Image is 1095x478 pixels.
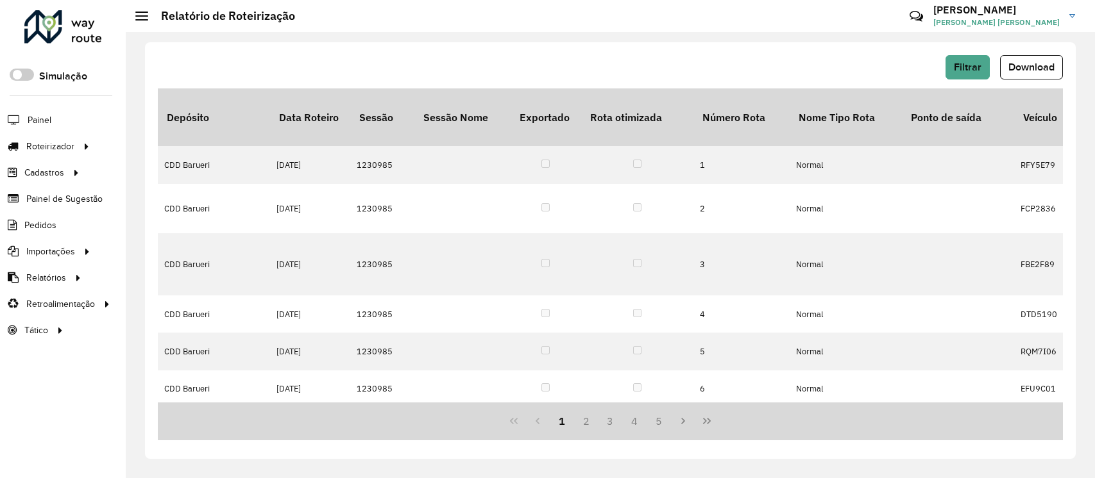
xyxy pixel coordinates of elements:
td: CDD Barueri [158,146,270,183]
td: EFU9C01 [1014,370,1078,408]
td: 2 [693,184,790,234]
td: RFY5E79 [1014,146,1078,183]
th: Rota otimizada [581,88,693,146]
th: Sessão [350,88,414,146]
td: CDD Barueri [158,295,270,333]
button: Filtrar [946,55,990,79]
span: Painel de Sugestão [26,192,103,206]
td: 5 [693,333,790,370]
td: Normal [790,146,902,183]
td: [DATE] [270,370,350,408]
td: CDD Barueri [158,370,270,408]
td: FCP2836 [1014,184,1078,234]
th: Sessão Nome [414,88,511,146]
span: Painel [28,113,51,127]
span: Roteirizador [26,140,74,153]
td: 4 [693,295,790,333]
td: [DATE] [270,295,350,333]
td: CDD Barueri [158,233,270,295]
td: Normal [790,295,902,333]
td: FBE2F89 [1014,233,1078,295]
td: 1230985 [350,233,414,295]
button: Last Page [695,409,719,433]
td: Normal [790,333,902,370]
td: 3 [693,233,790,295]
td: 1230985 [350,295,414,333]
td: Normal [790,370,902,408]
td: 1 [693,146,790,183]
span: Tático [24,324,48,337]
button: 4 [622,409,647,433]
span: Retroalimentação [26,297,95,311]
td: 1230985 [350,146,414,183]
th: Ponto de saída [902,88,1014,146]
span: Filtrar [954,62,981,72]
td: CDD Barueri [158,184,270,234]
th: Veículo [1014,88,1078,146]
span: [PERSON_NAME] [PERSON_NAME] [933,17,1060,28]
td: RQM7I06 [1014,333,1078,370]
span: Pedidos [24,218,56,232]
td: [DATE] [270,233,350,295]
td: CDD Barueri [158,333,270,370]
h2: Relatório de Roteirização [148,9,295,23]
td: DTD5190 [1014,295,1078,333]
td: [DATE] [270,184,350,234]
td: [DATE] [270,146,350,183]
th: Exportado [511,88,581,146]
a: Contato Rápido [903,3,930,30]
button: 1 [550,409,574,433]
span: Relatórios [26,271,66,284]
span: Importações [26,245,75,258]
label: Simulação [39,69,87,84]
td: 1230985 [350,184,414,234]
button: Download [1000,55,1063,79]
td: Normal [790,233,902,295]
th: Nome Tipo Rota [790,88,902,146]
td: 6 [693,370,790,408]
td: [DATE] [270,333,350,370]
th: Número Rota [693,88,790,146]
button: 5 [647,409,671,433]
h3: [PERSON_NAME] [933,4,1060,16]
span: Download [1008,62,1055,72]
td: 1230985 [350,370,414,408]
button: Next Page [671,409,695,433]
th: Depósito [158,88,270,146]
th: Data Roteiro [270,88,350,146]
button: 3 [598,409,623,433]
td: Normal [790,184,902,234]
td: 1230985 [350,333,414,370]
button: 2 [574,409,598,433]
span: Cadastros [24,166,64,179]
